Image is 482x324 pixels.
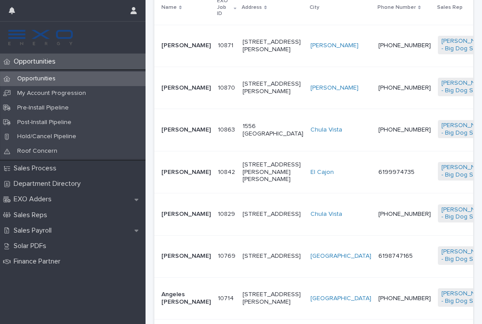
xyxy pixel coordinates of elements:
p: Address [242,3,262,12]
p: [PERSON_NAME] [161,169,211,176]
a: [GEOGRAPHIC_DATA] [310,295,371,302]
p: [PERSON_NAME] [161,126,211,134]
p: 10829 [218,209,237,218]
p: 1556 [GEOGRAPHIC_DATA] [243,123,303,138]
a: [PHONE_NUMBER] [378,295,431,301]
p: Hold/Cancel Pipeline [10,133,83,140]
p: Opportunities [10,57,63,66]
p: Post-Install Pipeline [10,119,78,126]
p: Sales Payroll [10,226,59,235]
p: Department Directory [10,180,88,188]
a: 6199974735 [378,169,415,175]
a: El Cajon [310,169,334,176]
p: [PERSON_NAME] [161,42,211,49]
p: [STREET_ADDRESS] [243,211,303,218]
a: [PERSON_NAME] [310,42,359,49]
a: Chula Vista [310,211,342,218]
p: [PERSON_NAME] [161,211,211,218]
p: [STREET_ADDRESS][PERSON_NAME] [243,291,303,306]
p: Angeles [PERSON_NAME] [161,291,211,306]
p: Finance Partner [10,257,67,266]
p: Name [161,3,177,12]
p: Solar PDFs [10,242,53,250]
p: 10842 [218,167,237,176]
a: [PERSON_NAME] [310,84,359,92]
p: [PERSON_NAME] [161,84,211,92]
p: EXO Adders [10,195,59,203]
p: [STREET_ADDRESS][PERSON_NAME] [243,80,303,95]
a: [PHONE_NUMBER] [378,127,431,133]
p: 10714 [218,293,235,302]
p: [STREET_ADDRESS] [243,252,303,260]
p: Opportunities [10,75,63,83]
p: 10871 [218,40,235,49]
a: 6198747165 [378,253,413,259]
p: Sales Reps [10,211,54,219]
a: Chula Vista [310,126,342,134]
a: [PHONE_NUMBER] [378,85,431,91]
img: FKS5r6ZBThi8E5hshIGi [7,29,74,46]
p: My Account Progression [10,90,93,97]
a: [PHONE_NUMBER] [378,211,431,217]
p: Pre-Install Pipeline [10,104,76,112]
p: Phone Number [377,3,416,12]
p: 10870 [218,83,237,92]
p: [PERSON_NAME] [161,252,211,260]
p: City [310,3,319,12]
p: Sales Rep [437,3,463,12]
p: Roof Concern [10,147,64,155]
p: 10863 [218,124,237,134]
p: [STREET_ADDRESS][PERSON_NAME] [243,38,303,53]
p: 10769 [218,251,237,260]
p: [STREET_ADDRESS][PERSON_NAME][PERSON_NAME] [243,161,303,183]
a: [GEOGRAPHIC_DATA] [310,252,371,260]
p: Sales Process [10,164,64,173]
a: [PHONE_NUMBER] [378,42,431,49]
